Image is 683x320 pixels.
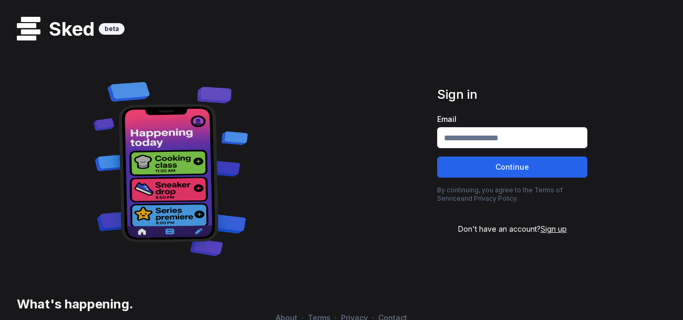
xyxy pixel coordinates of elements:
h1: Sked [40,18,99,39]
a: Privacy Policy [474,194,516,202]
span: Sign up [541,224,567,233]
p: By continuing, you agree to the and . [437,186,587,203]
label: Email [437,116,587,123]
a: Terms of Service [437,186,563,202]
button: Continue [437,157,587,178]
div: beta [99,23,125,35]
h3: What's happening. [13,296,133,313]
div: Don't have an account? [437,224,587,234]
h1: Sign in [437,86,587,103]
img: Decorative [88,72,254,264]
img: logo [17,17,40,40]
